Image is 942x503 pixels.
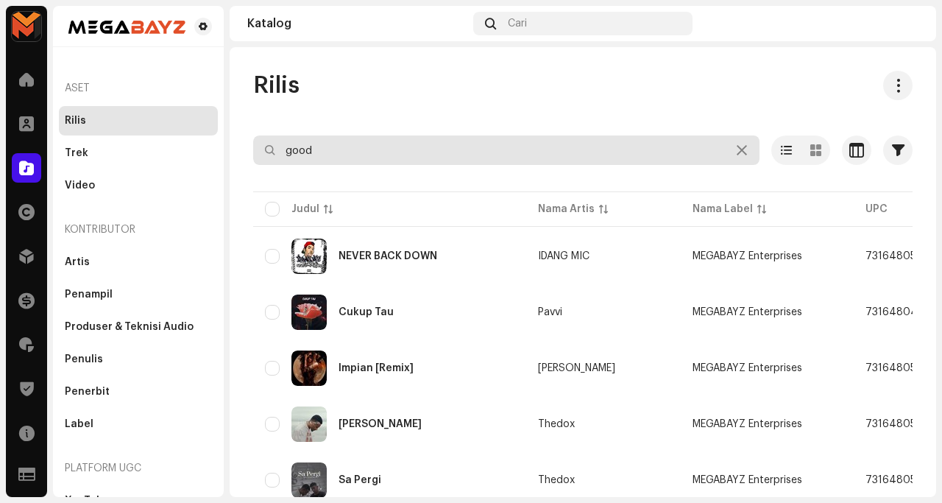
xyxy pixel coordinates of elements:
[291,202,319,217] div: Judul
[538,475,575,485] div: Thedox
[538,307,562,317] div: Pavvi
[538,475,669,485] span: Thedox
[59,106,218,136] re-m-nav-item: Rilis
[65,18,188,35] img: ea3f5b01-c1b1-4518-9e19-4d24e8c5836b
[65,418,93,430] div: Label
[693,202,753,217] div: Nama Label
[12,12,41,41] img: 33c9722d-ea17-4ee8-9e7d-1db241e9a290
[65,256,90,268] div: Artis
[59,409,218,439] re-m-nav-item: Label
[65,147,88,159] div: Trek
[253,71,300,100] span: Rilis
[253,136,759,165] input: Cari
[247,18,467,29] div: Katalog
[59,71,218,106] re-a-nav-header: Aset
[339,307,394,317] div: Cukup Tau
[59,345,218,374] re-m-nav-item: Penulis
[538,363,669,373] span: Faye Sha
[65,353,103,365] div: Penulis
[59,377,218,407] re-m-nav-item: Penerbit
[291,295,327,330] img: 85c41b79-9d93-46b3-93bb-317ab8ef6c4d
[693,419,802,429] span: MEGABAYZ Enterprises
[291,239,327,274] img: 01131fc9-ad3a-43b3-9c87-58fba5deb403
[538,419,575,429] div: Thedox
[59,280,218,309] re-m-nav-item: Penampil
[59,247,218,277] re-m-nav-item: Artis
[65,321,194,333] div: Produser & Teknisi Audio
[59,212,218,247] re-a-nav-header: Kontributor
[538,419,669,429] span: Thedox
[339,251,437,261] div: NEVER BACK DOWN
[538,251,669,261] span: IDANG MIC
[291,407,327,442] img: 8d2f3992-83be-4481-b2dd-815a638fdb92
[693,251,802,261] span: MEGABAYZ Enterprises
[895,12,918,35] img: c80ab357-ad41-45f9-b05a-ac2c454cf3ef
[538,202,595,217] div: Nama Artis
[59,171,218,200] re-m-nav-item: Video
[65,289,113,300] div: Penampil
[538,251,589,261] div: IDANG MIC
[693,475,802,485] span: MEGABAYZ Enterprises
[508,18,527,29] span: Cari
[59,138,218,168] re-m-nav-item: Trek
[65,386,110,398] div: Penerbit
[339,419,422,429] div: Cincin Kawin
[538,363,615,373] div: [PERSON_NAME]
[538,307,669,317] span: Pavvi
[65,180,95,191] div: Video
[65,115,86,127] div: Rilis
[59,312,218,342] re-m-nav-item: Produser & Teknisi Audio
[339,363,414,373] div: Impian [Remix]
[59,451,218,486] re-a-nav-header: Platform UGC
[291,462,327,498] img: 1d5ef058-32c3-4ee9-baf6-f83c524e8e45
[339,475,381,485] div: Sa Pergi
[291,351,327,386] img: 0c8d8460-558e-4656-bdb1-b7c4d6d80d5e
[693,307,802,317] span: MEGABAYZ Enterprises
[693,363,802,373] span: MEGABAYZ Enterprises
